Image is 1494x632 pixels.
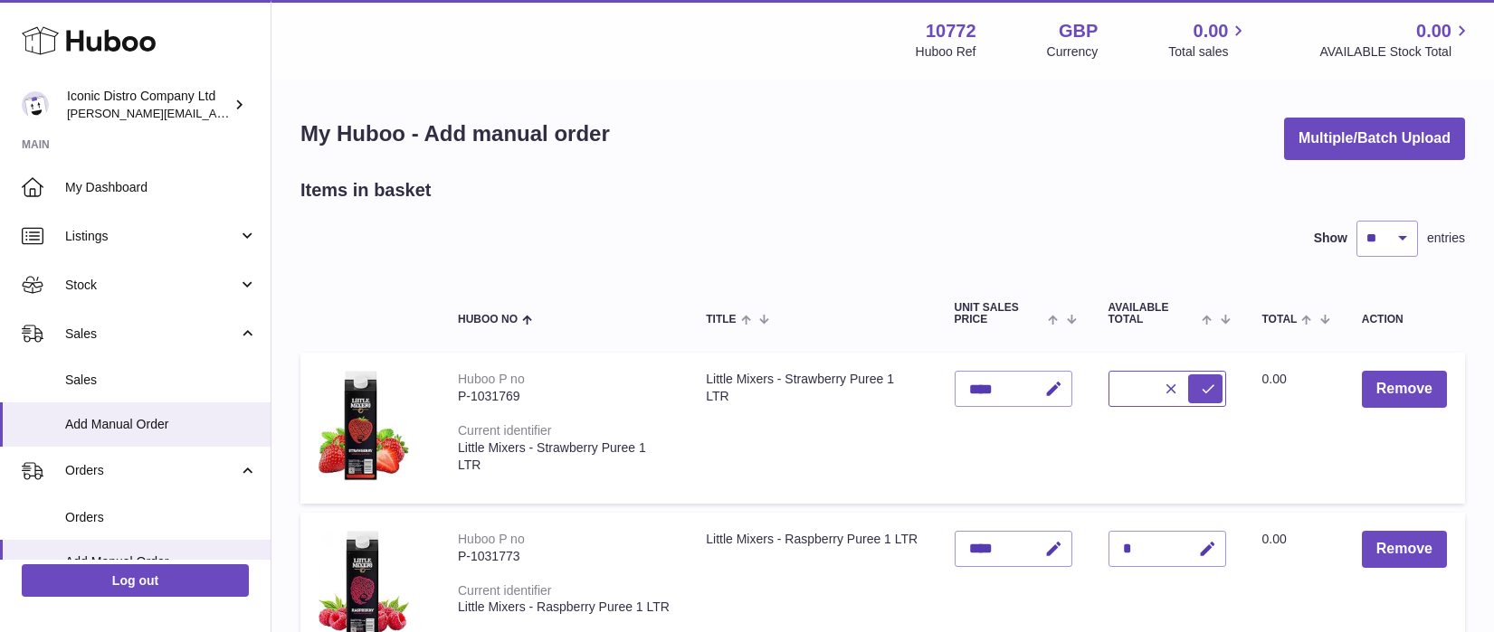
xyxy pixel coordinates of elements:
[458,388,670,405] div: P-1031769
[1319,19,1472,61] a: 0.00 AVAILABLE Stock Total
[955,302,1044,325] span: Unit Sales Price
[458,439,670,474] div: Little Mixers - Strawberry Puree 1 LTR
[458,599,670,616] div: Little Mixers - Raspberry Puree 1 LTR
[1362,371,1447,408] button: Remove
[916,43,976,61] div: Huboo Ref
[300,119,610,148] h1: My Huboo - Add manual order
[1314,230,1347,247] label: Show
[1047,43,1099,61] div: Currency
[1194,19,1229,43] span: 0.00
[67,88,230,122] div: Iconic Distro Company Ltd
[65,372,257,389] span: Sales
[1168,43,1249,61] span: Total sales
[1109,302,1198,325] span: AVAILABLE Total
[1262,372,1287,386] span: 0.00
[300,178,432,203] h2: Items in basket
[67,106,363,120] span: [PERSON_NAME][EMAIL_ADDRESS][DOMAIN_NAME]
[1262,532,1287,546] span: 0.00
[65,277,238,294] span: Stock
[65,509,257,526] span: Orders
[458,314,518,325] span: Huboo no
[65,416,257,433] span: Add Manual Order
[22,564,249,597] a: Log out
[65,462,238,479] span: Orders
[1059,19,1098,43] strong: GBP
[458,372,525,386] div: Huboo P no
[1284,118,1465,160] button: Multiple/Batch Upload
[1319,43,1472,61] span: AVAILABLE Stock Total
[926,19,976,43] strong: 10772
[1362,531,1447,568] button: Remove
[458,548,670,565] div: P-1031773
[458,532,525,546] div: Huboo P no
[458,423,552,438] div: Current identifier
[1416,19,1451,43] span: 0.00
[65,325,238,343] span: Sales
[1427,230,1465,247] span: entries
[1362,314,1447,325] div: Action
[22,91,49,118] img: paul@iconicdistro.com
[65,228,238,245] span: Listings
[1168,19,1249,61] a: 0.00 Total sales
[65,553,257,571] span: Add Manual Order
[458,583,552,598] div: Current identifier
[319,371,409,481] img: Little Mixers - Strawberry Puree 1 LTR
[688,353,936,504] td: Little Mixers - Strawberry Puree 1 LTR
[65,179,257,196] span: My Dashboard
[706,314,736,325] span: Title
[1262,314,1298,325] span: Total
